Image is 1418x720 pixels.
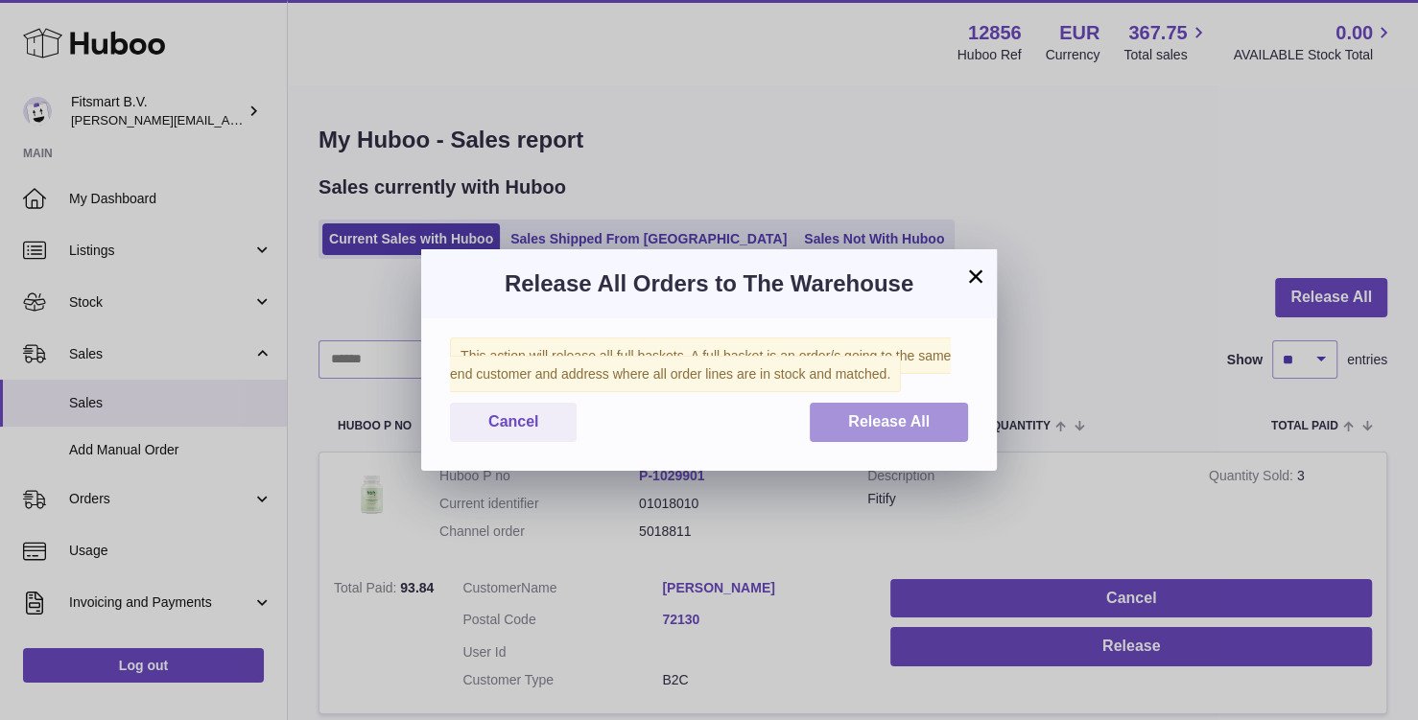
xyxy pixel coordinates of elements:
button: Release All [810,403,968,442]
button: × [964,265,987,288]
span: This action will release all full baskets. A full basket is an order/s going to the same end cust... [450,337,951,392]
span: Release All [848,413,930,430]
span: Cancel [488,413,538,430]
button: Cancel [450,403,577,442]
h3: Release All Orders to The Warehouse [450,268,968,299]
